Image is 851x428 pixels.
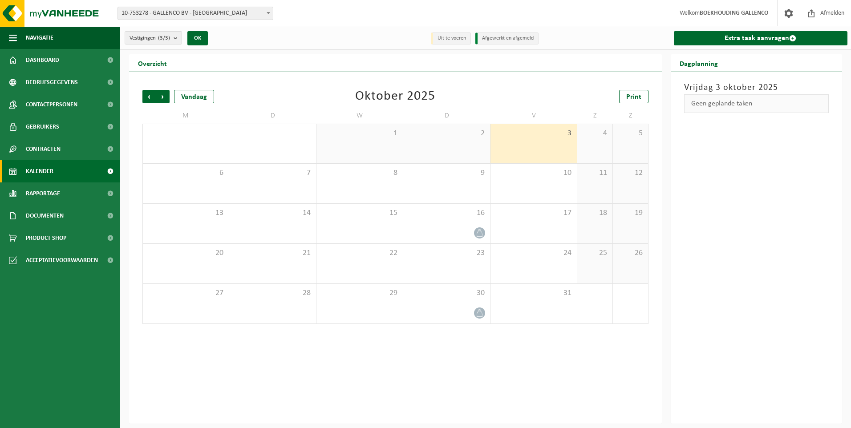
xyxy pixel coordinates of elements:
[26,249,98,271] span: Acceptatievoorwaarden
[684,94,829,113] div: Geen geplande taken
[234,288,311,298] span: 28
[408,288,485,298] span: 30
[321,129,398,138] span: 1
[617,129,644,138] span: 5
[26,116,59,138] span: Gebruikers
[617,208,644,218] span: 19
[582,168,608,178] span: 11
[582,208,608,218] span: 18
[156,90,170,103] span: Volgende
[582,129,608,138] span: 4
[130,32,170,45] span: Vestigingen
[26,71,78,93] span: Bedrijfsgegevens
[617,168,644,178] span: 12
[118,7,273,20] span: 10-753278 - GALLENCO BV - NIEUWPOORT
[408,168,485,178] span: 9
[26,27,53,49] span: Navigatie
[147,248,224,258] span: 20
[577,108,613,124] td: Z
[118,7,273,20] span: 10-753278 - GALLENCO BV - NIEUWPOORT
[684,81,829,94] h3: Vrijdag 3 oktober 2025
[229,108,316,124] td: D
[355,90,435,103] div: Oktober 2025
[174,90,214,103] div: Vandaag
[26,205,64,227] span: Documenten
[582,248,608,258] span: 25
[26,93,77,116] span: Contactpersonen
[490,108,577,124] td: V
[26,49,59,71] span: Dashboard
[495,288,572,298] span: 31
[475,32,539,44] li: Afgewerkt en afgemeld
[26,227,66,249] span: Product Shop
[495,168,572,178] span: 10
[403,108,490,124] td: D
[147,288,224,298] span: 27
[147,168,224,178] span: 6
[26,138,61,160] span: Contracten
[626,93,641,101] span: Print
[26,160,53,182] span: Kalender
[619,90,648,103] a: Print
[234,168,311,178] span: 7
[408,129,485,138] span: 2
[142,90,156,103] span: Vorige
[408,208,485,218] span: 16
[316,108,403,124] td: W
[617,248,644,258] span: 26
[321,168,398,178] span: 8
[321,288,398,298] span: 29
[431,32,471,44] li: Uit te voeren
[613,108,648,124] td: Z
[321,248,398,258] span: 22
[495,208,572,218] span: 17
[321,208,398,218] span: 15
[187,31,208,45] button: OK
[125,31,182,44] button: Vestigingen(3/3)
[674,31,848,45] a: Extra taak aanvragen
[234,248,311,258] span: 21
[26,182,60,205] span: Rapportage
[671,54,727,72] h2: Dagplanning
[142,108,229,124] td: M
[408,248,485,258] span: 23
[158,35,170,41] count: (3/3)
[234,208,311,218] span: 14
[495,248,572,258] span: 24
[147,208,224,218] span: 13
[700,10,768,16] strong: BOEKHOUDING GALLENCO
[495,129,572,138] span: 3
[129,54,176,72] h2: Overzicht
